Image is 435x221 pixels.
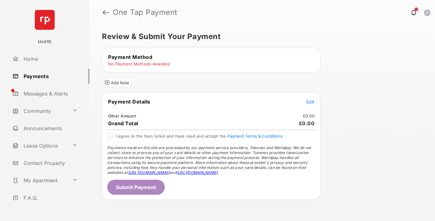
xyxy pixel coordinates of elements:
[108,113,136,119] td: Other Amount
[306,99,314,105] button: Edit
[10,69,89,84] a: Payments
[10,121,89,136] a: Announcements
[113,9,177,16] strong: One Tap Payment
[108,99,150,105] span: Payment Details
[10,138,70,153] a: Lease Options
[108,54,152,60] span: Payment Method
[10,190,89,205] a: F.A.Q.
[176,170,217,175] a: [URL][DOMAIN_NAME]
[102,33,418,40] h5: Review & Submit Your Payment
[299,120,315,126] span: £0.00
[116,134,283,139] span: I agree to the fees listed and have read and accept the
[128,170,169,175] a: [URL][DOMAIN_NAME]
[107,145,311,175] span: Payments made on this site are processed by our payment service providers, Tokenex and Worldpay. ...
[10,173,70,188] a: My Apartment
[303,113,315,119] td: £0.00
[10,156,89,170] a: Contact Property
[108,61,170,67] td: No Payment Methods Available
[10,86,89,101] a: Messages & Alerts
[38,39,52,45] p: Unit10
[102,77,132,87] button: Add Note
[35,10,55,30] img: svg+xml;base64,PHN2ZyB4bWxucz0iaHR0cDovL3d3dy53My5vcmcvMjAwMC9zdmciIHdpZHRoPSI2NCIgaGVpZ2h0PSI2NC...
[108,120,138,126] span: Grand Total
[107,180,165,195] button: Submit Payment
[10,104,70,118] a: Community
[227,134,283,139] button: I agree to the fees listed and have read and accept the
[10,51,89,66] a: Home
